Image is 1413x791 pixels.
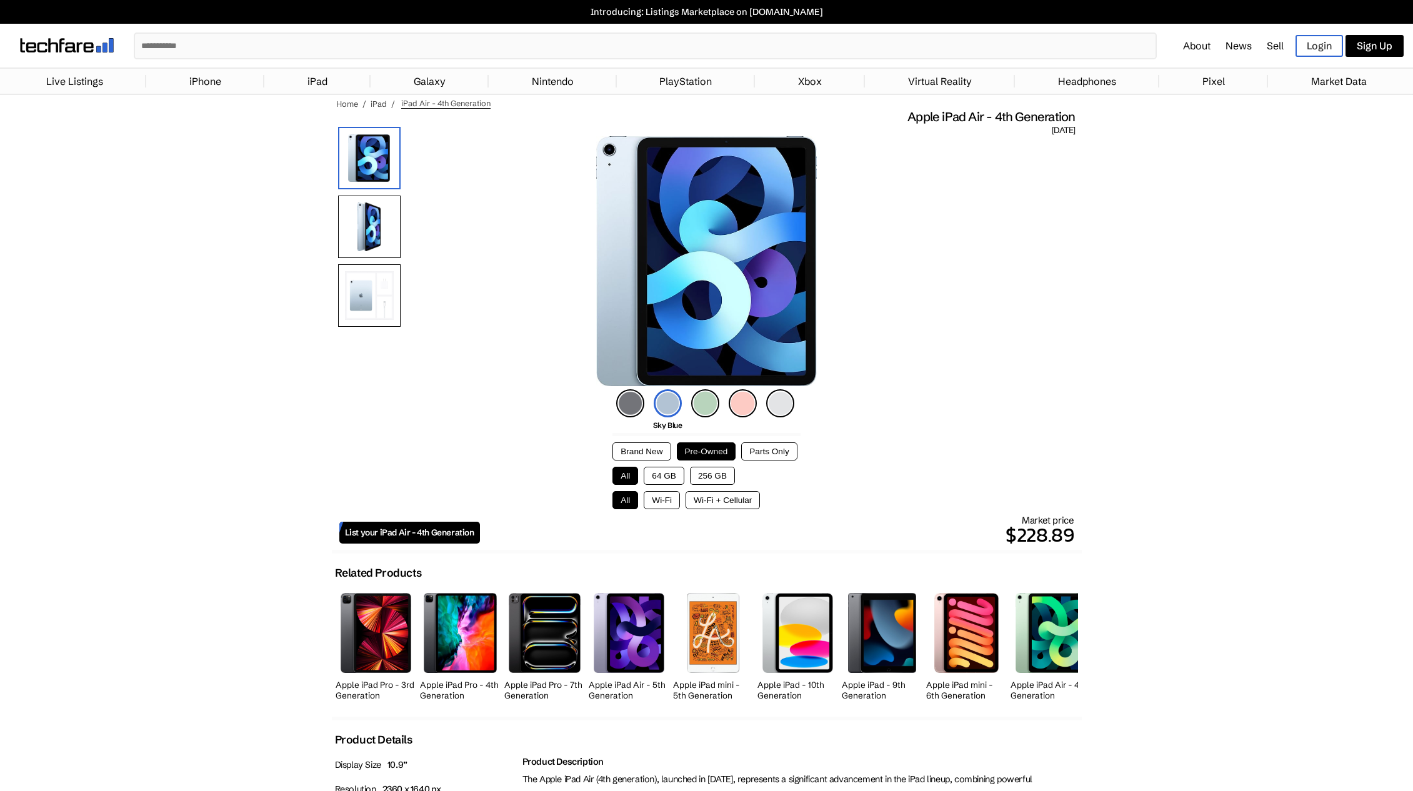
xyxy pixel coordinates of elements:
[362,99,366,109] span: /
[371,99,387,109] a: iPad
[335,566,422,580] h2: Related Products
[1052,69,1122,94] a: Headphones
[1011,586,1092,704] a: iPad Air (5th Generation) Apple iPad Air - 4th Generation
[907,109,1075,125] span: Apple iPad Air - 4th Generation
[338,264,401,327] img: All
[1183,39,1211,52] a: About
[757,680,839,701] h2: Apple iPad - 10th Generation
[686,491,760,509] button: Wi-Fi + Cellular
[842,586,923,704] a: iPad (9th Generation) Apple iPad - 9th Generation
[480,514,1074,550] div: Market price
[687,593,740,672] img: iPad mini (5th Generation)
[653,69,718,94] a: PlayStation
[673,680,754,701] h2: Apple iPad mini - 5th Generation
[792,69,828,94] a: Xbox
[424,593,496,672] img: iPad Pro (4th Generation)
[338,127,401,189] img: iPad Air (4th Generation)
[420,680,501,701] h2: Apple iPad Pro - 4th Generation
[338,196,401,258] img: Side
[301,69,334,94] a: iPad
[480,520,1074,550] p: $228.89
[741,442,797,460] button: Parts Only
[644,467,684,485] button: 64 GB
[653,420,682,430] span: Sky Blue
[644,491,680,509] button: Wi-Fi
[902,69,978,94] a: Virtual Reality
[407,69,452,94] a: Galaxy
[612,491,638,509] button: All
[336,99,358,109] a: Home
[1305,69,1373,94] a: Market Data
[673,586,754,704] a: iPad mini (5th Generation) Apple iPad mini - 5th Generation
[504,680,586,701] h2: Apple iPad Pro - 7th Generation
[612,442,671,460] button: Brand New
[401,98,491,109] span: iPad Air - 4th Generation
[654,389,682,417] img: sky-blue-icon
[1267,39,1284,52] a: Sell
[504,586,586,704] a: iPad Pro (7th Generation) Apple iPad Pro - 7th Generation
[387,759,407,770] span: 10.9”
[594,593,664,672] img: iPad Air (5th Generation)
[1346,35,1404,57] a: Sign Up
[391,99,395,109] span: /
[509,593,581,672] img: iPad Pro (7th Generation)
[1011,680,1092,701] h2: Apple iPad Air - 4th Generation
[677,442,736,460] button: Pre-Owned
[842,680,923,701] h2: Apple iPad - 9th Generation
[1296,35,1343,57] a: Login
[589,680,670,701] h2: Apple iPad Air - 5th Generation
[766,389,794,417] img: silver-icon
[526,69,580,94] a: Nintendo
[729,389,757,417] img: rose-gold-icon
[522,756,1079,767] h2: Product Description
[345,527,474,538] span: List your iPad Air - 4th Generation
[341,593,411,672] img: iPad Pro (3rd Generation)
[335,756,516,774] p: Display Size
[420,586,501,704] a: iPad Pro (4th Generation) Apple iPad Pro - 4th Generation
[6,6,1407,17] a: Introducing: Listings Marketplace on [DOMAIN_NAME]
[848,593,916,672] img: iPad (9th Generation)
[926,586,1007,704] a: iPad mini (6th Generation) Apple iPad mini - 6th Generation
[616,389,644,417] img: space-gray-icon
[336,586,417,704] a: iPad Pro (3rd Generation) Apple iPad Pro - 3rd Generation
[1016,593,1086,672] img: iPad Air (5th Generation)
[926,680,1007,701] h2: Apple iPad mini - 6th Generation
[183,69,227,94] a: iPhone
[339,522,480,544] a: List your iPad Air - 4th Generation
[596,136,817,386] img: iPad Air (4th Generation)
[691,389,719,417] img: green-icon
[612,467,638,485] button: All
[336,680,417,701] h2: Apple iPad Pro - 3rd Generation
[1226,39,1252,52] a: News
[1196,69,1231,94] a: Pixel
[335,733,412,747] h2: Product Details
[20,38,114,52] img: techfare logo
[589,586,670,704] a: iPad Air (5th Generation) Apple iPad Air - 5th Generation
[757,586,839,704] a: iPad (10th Generation) Apple iPad - 10th Generation
[762,593,833,672] img: iPad (10th Generation)
[934,593,998,672] img: iPad mini (6th Generation)
[690,467,735,485] button: 256 GB
[40,69,109,94] a: Live Listings
[1052,125,1075,136] span: [DATE]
